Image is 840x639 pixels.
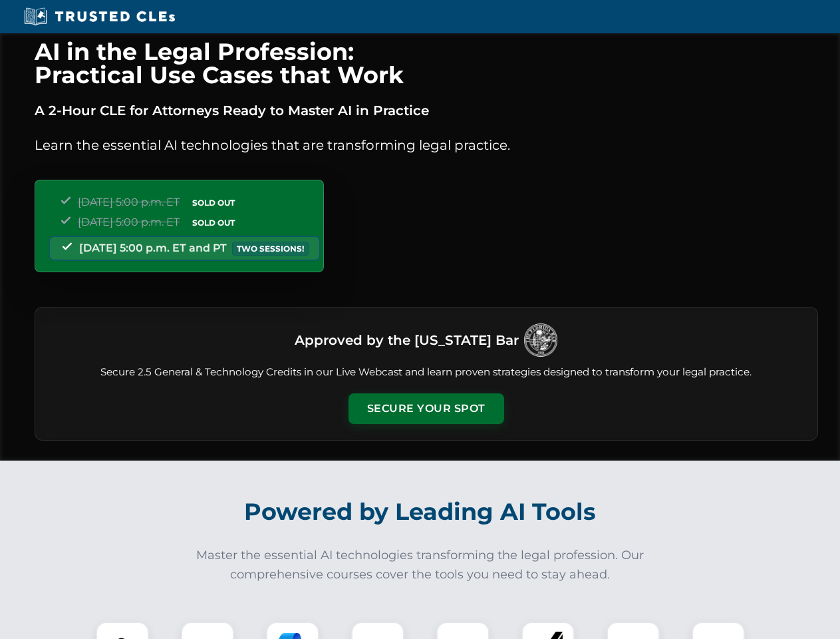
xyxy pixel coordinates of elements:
h1: AI in the Legal Profession: Practical Use Cases that Work [35,40,818,87]
span: [DATE] 5:00 p.m. ET [78,196,180,208]
span: SOLD OUT [188,196,239,210]
p: Secure 2.5 General & Technology Credits in our Live Webcast and learn proven strategies designed ... [51,365,801,380]
p: Master the essential AI technologies transforming the legal profession. Our comprehensive courses... [188,546,653,584]
img: Trusted CLEs [20,7,179,27]
button: Secure Your Spot [349,393,504,424]
span: [DATE] 5:00 p.m. ET [78,216,180,228]
p: A 2-Hour CLE for Attorneys Ready to Master AI in Practice [35,100,818,121]
h3: Approved by the [US_STATE] Bar [295,328,519,352]
span: SOLD OUT [188,216,239,230]
img: Logo [524,323,557,357]
h2: Powered by Leading AI Tools [52,489,789,535]
p: Learn the essential AI technologies that are transforming legal practice. [35,134,818,156]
